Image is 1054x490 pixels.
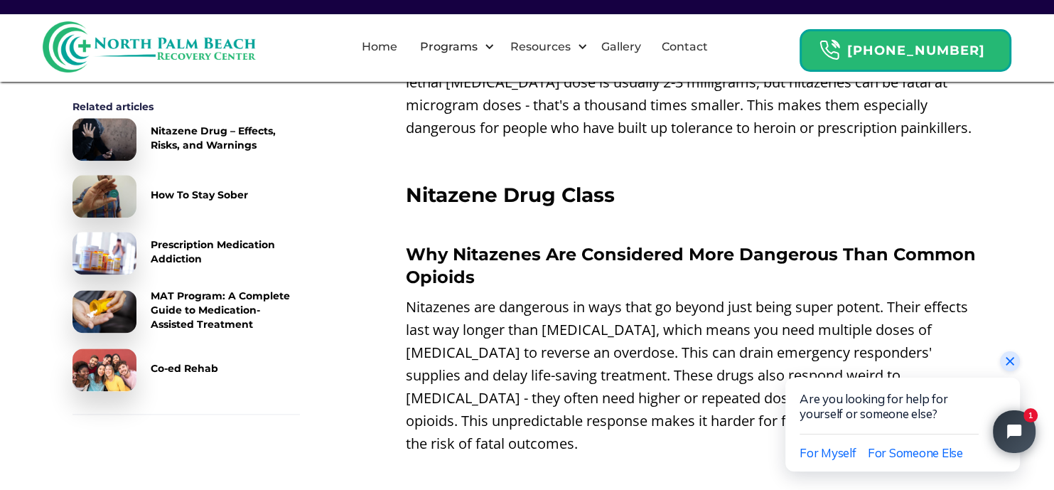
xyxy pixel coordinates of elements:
[819,39,840,61] img: Header Calendar Icons
[151,238,300,266] div: Prescription Medication Addiction
[151,188,248,202] div: How To Stay Sober
[72,289,300,334] a: MAT Program: A Complete Guide to Medication-Assisted Treatment
[406,462,982,485] p: ‍
[407,24,498,70] div: Programs
[847,43,985,58] strong: [PHONE_NUMBER]
[800,22,1011,72] a: Header Calendar Icons[PHONE_NUMBER]
[353,24,406,70] a: Home
[755,331,1054,490] iframe: Tidio Chat
[72,100,300,114] div: Related articles
[151,361,218,376] div: Co-ed Rehab
[653,24,716,70] a: Contact
[406,183,982,206] h3: Nitazene Drug Class
[416,38,480,55] div: Programs
[151,124,300,152] div: Nitazene Drug – Effects, Risks, and Warnings
[406,243,982,289] h4: Why Nitazenes Are Considered More Dangerous Than Common Opioids
[506,38,574,55] div: Resources
[72,175,300,218] a: How To Stay Sober
[72,232,300,275] a: Prescription Medication Addiction
[72,348,300,391] a: Co-ed Rehab
[406,147,982,169] p: ‍
[72,118,300,161] a: Nitazene Drug – Effects, Risks, and Warnings
[406,213,982,236] p: ‍
[151,289,300,331] div: MAT Program: A Complete Guide to Medication-Assisted Treatment
[406,296,982,455] p: Nitazenes are dangerous in ways that go beyond just being super potent. Their effects last way lo...
[498,24,591,70] div: Resources
[593,24,650,70] a: Gallery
